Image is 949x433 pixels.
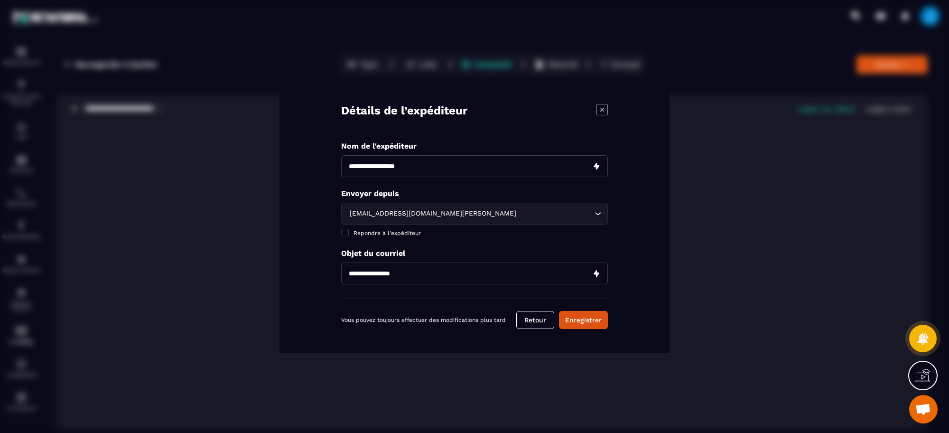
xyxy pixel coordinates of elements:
div: Search for option [341,203,608,225]
span: Répondre à l'expéditeur [354,230,421,236]
span: [EMAIL_ADDRESS][DOMAIN_NAME][PERSON_NAME] [347,208,518,219]
input: Search for option [518,208,592,219]
p: Vous pouvez toujours effectuer des modifications plus tard [341,317,506,323]
button: Enregistrer [559,311,608,329]
a: Ouvrir le chat [909,395,938,424]
p: Objet du courriel [341,249,608,258]
button: Retour [516,311,554,329]
h4: Détails de l’expéditeur [341,104,467,117]
p: Nom de l'expéditeur [341,141,608,151]
p: Envoyer depuis [341,189,608,198]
